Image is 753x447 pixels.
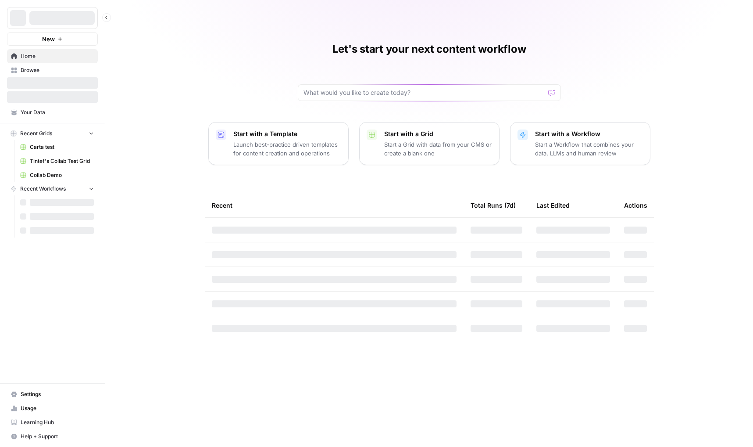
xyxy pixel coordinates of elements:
p: Start with a Grid [384,130,492,138]
span: Your Data [21,108,94,116]
span: Recent Workflows [20,185,66,193]
span: Help + Support [21,433,94,440]
input: What would you like to create today? [303,88,545,97]
button: Help + Support [7,429,98,443]
div: Last Edited [536,193,570,217]
span: Carta test [30,143,94,151]
a: Browse [7,63,98,77]
span: Browse [21,66,94,74]
p: Start a Grid with data from your CMS or create a blank one [384,140,492,158]
span: Home [21,52,94,60]
span: Tintef's Collab Test Grid [30,157,94,165]
button: Recent Workflows [7,182,98,195]
button: New [7,32,98,46]
p: Start with a Workflow [535,130,643,138]
div: Recent [212,193,457,217]
a: Usage [7,401,98,415]
a: Home [7,49,98,63]
p: Start a Workflow that combines your data, LLMs and human review [535,140,643,158]
a: Your Data [7,105,98,119]
button: Recent Grids [7,127,98,140]
span: Usage [21,404,94,412]
a: Carta test [16,140,98,154]
p: Start with a Template [233,130,341,138]
span: Recent Grids [20,130,52,137]
a: Tintef's Collab Test Grid [16,154,98,168]
button: Start with a WorkflowStart a Workflow that combines your data, LLMs and human review [510,122,650,165]
a: Collab Demo [16,168,98,182]
button: Start with a GridStart a Grid with data from your CMS or create a blank one [359,122,500,165]
h1: Let's start your next content workflow [332,42,526,56]
span: Settings [21,390,94,398]
span: Collab Demo [30,171,94,179]
span: New [42,35,55,43]
p: Launch best-practice driven templates for content creation and operations [233,140,341,158]
button: Start with a TemplateLaunch best-practice driven templates for content creation and operations [208,122,349,165]
div: Total Runs (7d) [471,193,516,217]
span: Learning Hub [21,418,94,426]
div: Actions [624,193,647,217]
a: Learning Hub [7,415,98,429]
a: Settings [7,387,98,401]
